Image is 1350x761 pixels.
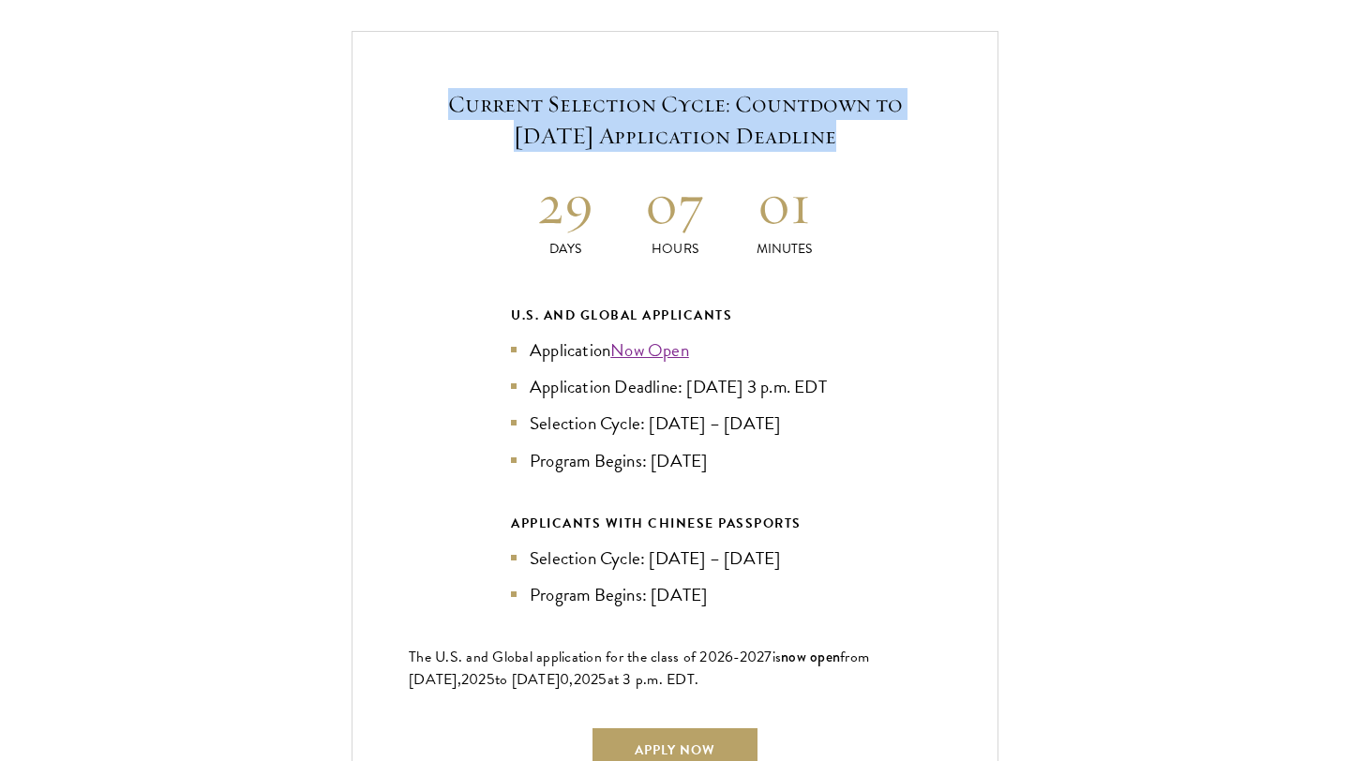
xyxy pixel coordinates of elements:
[764,646,772,668] span: 7
[607,668,699,691] span: at 3 p.m. EDT.
[511,512,839,535] div: APPLICANTS WITH CHINESE PASSPORTS
[610,336,689,364] a: Now Open
[574,668,599,691] span: 202
[733,646,764,668] span: -202
[729,239,839,259] p: Minutes
[511,336,839,364] li: Application
[598,668,607,691] span: 5
[729,169,839,239] h2: 01
[511,581,839,608] li: Program Begins: [DATE]
[461,668,487,691] span: 202
[621,169,730,239] h2: 07
[560,668,569,691] span: 0
[487,668,495,691] span: 5
[511,545,839,572] li: Selection Cycle: [DATE] – [DATE]
[511,410,839,437] li: Selection Cycle: [DATE] – [DATE]
[772,646,782,668] span: is
[409,646,725,668] span: The U.S. and Global application for the class of 202
[511,447,839,474] li: Program Begins: [DATE]
[511,169,621,239] h2: 29
[725,646,733,668] span: 6
[511,373,839,400] li: Application Deadline: [DATE] 3 p.m. EDT
[409,646,869,691] span: from [DATE],
[621,239,730,259] p: Hours
[495,668,560,691] span: to [DATE]
[781,646,840,667] span: now open
[409,88,941,152] h5: Current Selection Cycle: Countdown to [DATE] Application Deadline
[569,668,573,691] span: ,
[511,304,839,327] div: U.S. and Global Applicants
[511,239,621,259] p: Days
